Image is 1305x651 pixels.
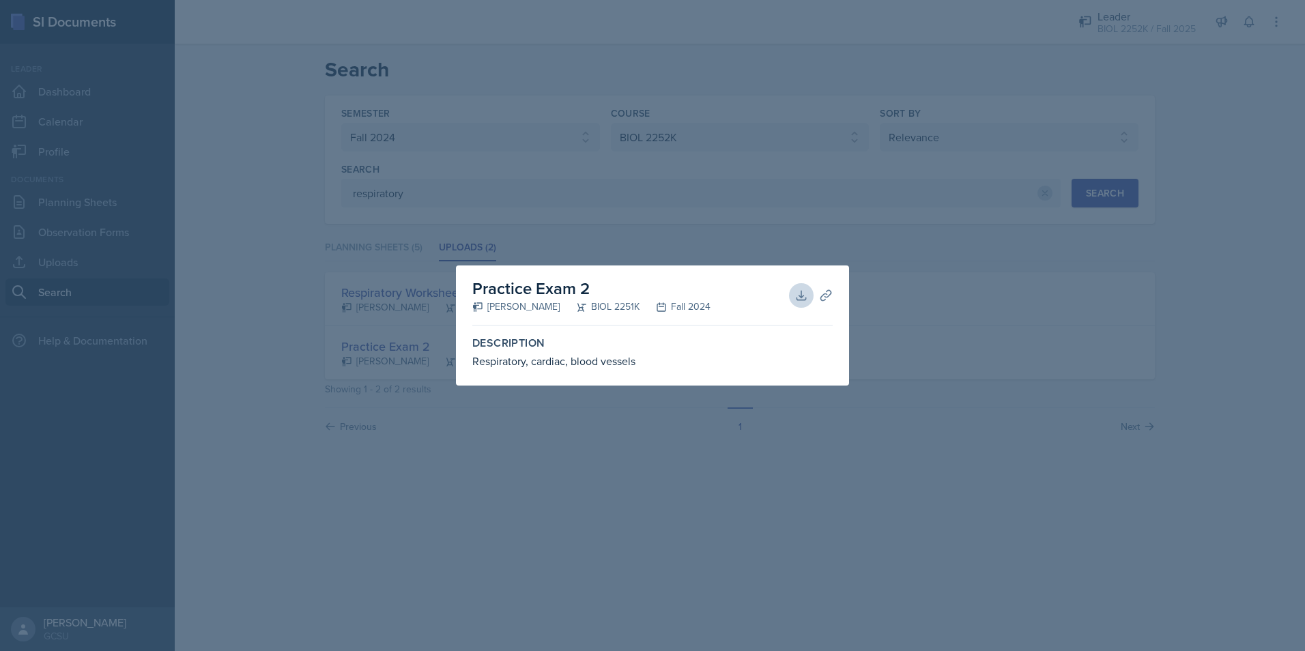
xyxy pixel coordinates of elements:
div: Respiratory, cardiac, blood vessels [472,353,833,369]
div: [PERSON_NAME] [472,300,560,314]
div: BIOL 2251K [560,300,640,314]
div: Fall 2024 [640,300,711,314]
label: Description [472,336,833,350]
h2: Practice Exam 2 [472,276,711,301]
